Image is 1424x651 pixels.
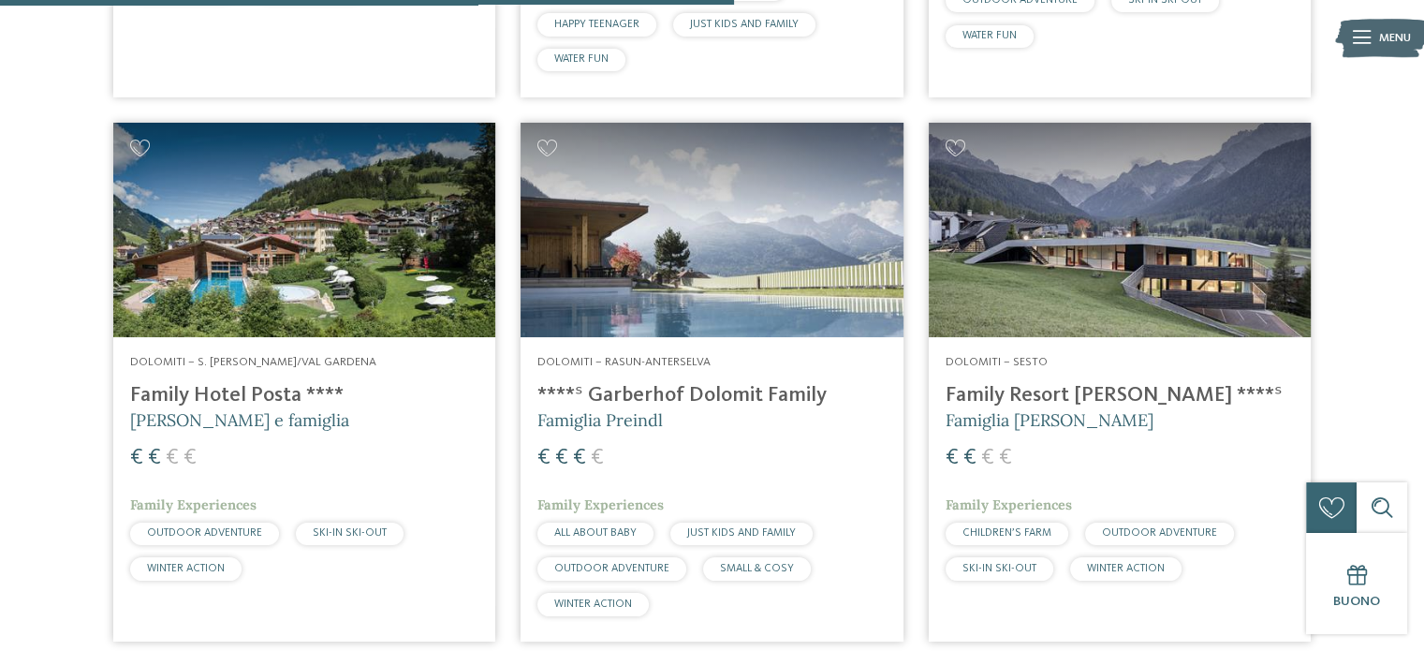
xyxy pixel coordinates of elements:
[554,599,632,610] span: WINTER ACTION
[1087,563,1165,574] span: WINTER ACTION
[1102,527,1217,539] span: OUTDOOR ADVENTURE
[946,447,959,469] span: €
[130,409,349,431] span: [PERSON_NAME] e famiglia
[573,447,586,469] span: €
[929,123,1311,642] a: Cercate un hotel per famiglie? Qui troverete solo i migliori! Dolomiti – Sesto Family Resort [PER...
[946,496,1072,513] span: Family Experiences
[537,383,886,408] h4: ****ˢ Garberhof Dolomit Family
[130,447,143,469] span: €
[537,409,663,431] span: Famiglia Preindl
[999,447,1012,469] span: €
[946,356,1048,368] span: Dolomiti – Sesto
[981,447,994,469] span: €
[113,123,495,338] img: Cercate un hotel per famiglie? Qui troverete solo i migliori!
[130,383,478,408] h4: Family Hotel Posta ****
[521,123,903,338] img: Cercate un hotel per famiglie? Qui troverete solo i migliori!
[184,447,197,469] span: €
[147,527,262,539] span: OUTDOOR ADVENTURE
[1333,595,1380,608] span: Buono
[148,447,161,469] span: €
[962,30,1017,41] span: WATER FUN
[962,527,1051,539] span: CHILDREN’S FARM
[537,496,664,513] span: Family Experiences
[591,447,604,469] span: €
[147,563,225,574] span: WINTER ACTION
[554,563,669,574] span: OUTDOOR ADVENTURE
[554,527,637,539] span: ALL ABOUT BABY
[130,496,257,513] span: Family Experiences
[113,123,495,642] a: Cercate un hotel per famiglie? Qui troverete solo i migliori! Dolomiti – S. [PERSON_NAME]/Val Gar...
[537,356,711,368] span: Dolomiti – Rasun-Anterselva
[962,563,1036,574] span: SKI-IN SKI-OUT
[929,123,1311,338] img: Family Resort Rainer ****ˢ
[946,383,1294,408] h4: Family Resort [PERSON_NAME] ****ˢ
[537,447,551,469] span: €
[521,123,903,642] a: Cercate un hotel per famiglie? Qui troverete solo i migliori! Dolomiti – Rasun-Anterselva ****ˢ G...
[166,447,179,469] span: €
[555,447,568,469] span: €
[554,19,639,30] span: HAPPY TEENAGER
[690,19,799,30] span: JUST KIDS AND FAMILY
[946,409,1153,431] span: Famiglia [PERSON_NAME]
[963,447,976,469] span: €
[1306,533,1407,634] a: Buono
[720,563,794,574] span: SMALL & COSY
[687,527,796,539] span: JUST KIDS AND FAMILY
[554,53,609,65] span: WATER FUN
[313,527,387,539] span: SKI-IN SKI-OUT
[130,356,376,368] span: Dolomiti – S. [PERSON_NAME]/Val Gardena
